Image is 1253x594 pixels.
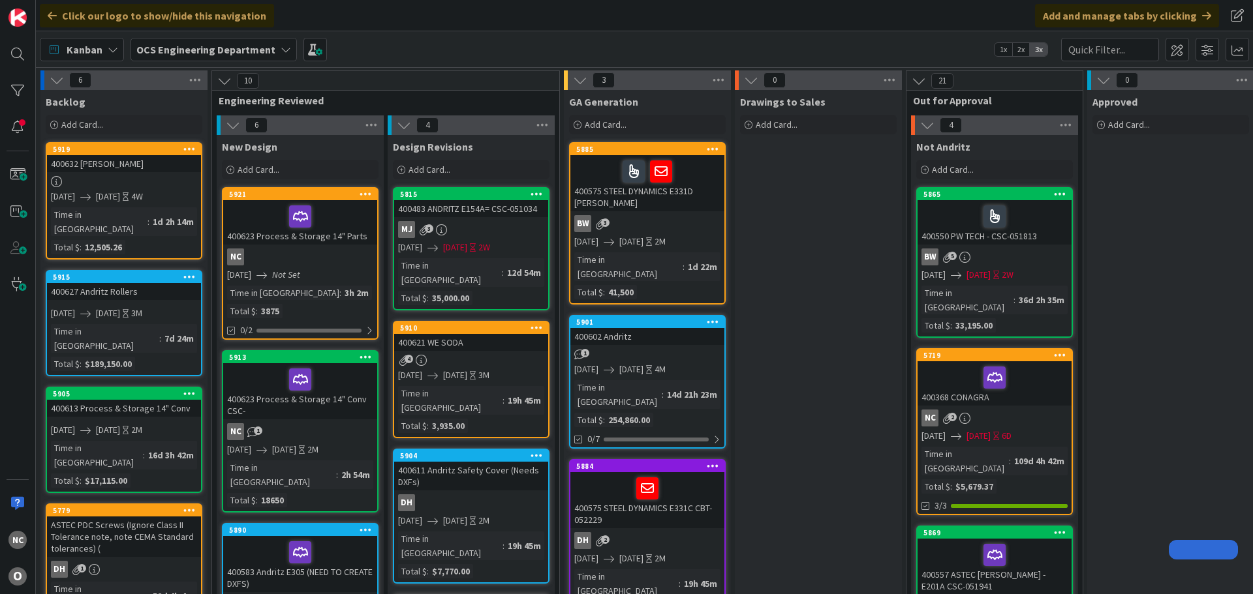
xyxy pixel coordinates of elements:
[53,506,201,515] div: 5779
[227,304,256,318] div: Total $
[921,268,946,282] span: [DATE]
[619,552,643,565] span: [DATE]
[948,252,957,260] span: 5
[400,190,548,199] div: 5815
[393,187,549,310] a: 5815400483 ANDRITZ E154A= CSC-051034MJ[DATE][DATE]2WTime in [GEOGRAPHIC_DATA]:12d 54mTotal $:35,0...
[429,291,472,305] div: 35,000.00
[394,200,548,217] div: 400483 ANDRITZ E154A= CSC-051034
[227,286,339,300] div: Time in [GEOGRAPHIC_DATA]
[51,441,143,469] div: Time in [GEOGRAPHIC_DATA]
[47,388,201,417] div: 5905400613 Process & Storage 14" Conv
[569,142,726,304] a: 5885400575 STEEL DYNAMICS E331D [PERSON_NAME]BW[DATE][DATE]2MTime in [GEOGRAPHIC_DATA]:1d 22mTota...
[136,43,275,56] b: OCS Engineering Department
[51,306,75,320] span: [DATE]
[655,552,666,565] div: 2M
[227,423,244,440] div: NC
[574,235,598,248] span: [DATE]
[740,95,826,108] span: Drawings to Sales
[921,409,938,426] div: NC
[587,432,600,446] span: 0/7
[398,564,427,578] div: Total $
[143,448,145,462] span: :
[47,516,201,557] div: ASTEC PDC Screws (Ignore Class II Tolerance note, note CEMA Standard tolerances) (
[503,539,504,553] span: :
[918,248,1072,265] div: BW
[131,190,143,203] div: 4W
[593,72,615,88] span: 3
[398,241,422,254] span: [DATE]
[147,215,149,229] span: :
[149,215,197,229] div: 1d 2h 14m
[398,514,422,527] span: [DATE]
[47,271,201,283] div: 5915
[256,493,258,507] span: :
[574,532,591,549] div: DH
[67,42,102,57] span: Kanban
[756,119,797,130] span: Add Card...
[223,536,377,592] div: 400583 Andritz E305 (NEED TO CREATE DXFS)
[47,388,201,400] div: 5905
[1012,43,1030,56] span: 2x
[51,357,80,371] div: Total $
[47,505,201,516] div: 5779
[394,334,548,351] div: 400621 WE SODA
[8,531,27,549] div: NC
[921,318,950,333] div: Total $
[569,95,638,108] span: GA Generation
[47,143,201,155] div: 5919
[227,493,256,507] div: Total $
[429,419,468,433] div: 3,935.00
[223,351,377,363] div: 5913
[603,285,605,299] span: :
[51,207,147,236] div: Time in [GEOGRAPHIC_DATA]
[1092,95,1137,108] span: Approved
[339,286,341,300] span: :
[570,316,724,328] div: 5901
[952,318,996,333] div: 33,195.00
[229,190,377,199] div: 5921
[923,528,1072,537] div: 5869
[427,564,429,578] span: :
[921,447,1009,475] div: Time in [GEOGRAPHIC_DATA]
[921,479,950,494] div: Total $
[1030,43,1047,56] span: 3x
[576,462,724,471] div: 5884
[227,268,251,282] span: [DATE]
[570,316,724,345] div: 5901400602 Andritz
[918,409,1072,426] div: NC
[245,117,268,133] span: 6
[619,363,643,376] span: [DATE]
[916,140,970,153] span: Not Andritz
[923,351,1072,360] div: 5719
[80,473,82,488] span: :
[967,268,991,282] span: [DATE]
[223,524,377,536] div: 5890
[581,349,589,357] span: 1
[478,514,489,527] div: 2M
[46,95,85,108] span: Backlog
[227,248,244,265] div: NC
[1015,293,1068,307] div: 36d 2h 35m
[40,4,274,27] div: Click our logo to show/hide this navigation
[570,472,724,528] div: 400575 STEEL DYNAMICS E331C CBT-052229
[394,494,548,511] div: DH
[51,473,80,488] div: Total $
[764,72,786,88] span: 0
[223,200,377,245] div: 400623 Process & Storage 14" Parts
[272,269,300,280] i: Not Set
[159,331,161,346] span: :
[995,43,1012,56] span: 1x
[47,400,201,417] div: 400613 Process & Storage 14" Conv
[921,429,946,443] span: [DATE]
[222,350,379,512] a: 5913400623 Process & Storage 14" Conv CSC-NC[DATE][DATE]2MTime in [GEOGRAPHIC_DATA]:2h 54mTotal $...
[51,324,159,353] div: Time in [GEOGRAPHIC_DATA]
[398,221,415,238] div: MJ
[53,273,201,282] div: 5915
[82,473,131,488] div: $17,115.00
[443,514,467,527] span: [DATE]
[405,355,413,363] span: 4
[1116,72,1138,88] span: 0
[254,426,262,435] span: 1
[237,73,259,89] span: 10
[681,576,720,591] div: 19h 45m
